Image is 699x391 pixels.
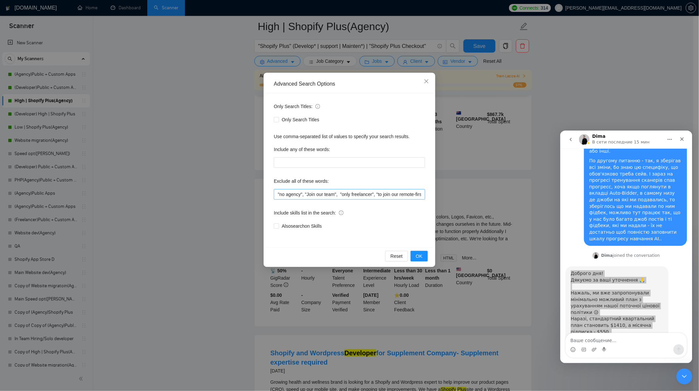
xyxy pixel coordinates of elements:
[32,122,39,128] img: Profile image for Dima
[6,203,127,214] textarea: Ваше сообщение...
[677,369,692,384] iframe: Intercom live chat
[424,79,429,84] span: close
[29,27,122,111] div: По другому питанню - так, я зберігав всі зміни, бо знаю цю специфіку, що обов'язково треба сейв. ...
[274,144,330,155] label: Include any of these words:
[41,123,53,127] b: Dima
[274,133,425,140] div: Use comma-separated list of values to specify your search results.
[418,73,435,91] button: Close
[560,131,692,363] iframe: Intercom live chat
[31,216,37,222] button: Добавить вложение
[274,80,425,88] div: Advanced Search Options
[385,251,408,261] button: Reset
[411,251,428,261] button: OK
[274,176,329,186] label: Exclude all of these words:
[390,253,403,260] span: Reset
[21,216,26,222] button: Средство выбора GIF-файла
[5,121,127,136] div: Dima говорит…
[5,136,127,307] div: Dima говорит…
[11,140,103,289] div: Доброго дня! Дякуємо за ваші уточнення 🙏 ​ Нажаль, ми вже запропонували мінімально можливий план ...
[416,253,423,260] span: OK
[41,122,99,128] div: joined the conversation
[274,103,320,110] span: Only Search Titles:
[279,222,324,230] span: Also search on Skills
[274,209,344,216] span: Include skills list in the search:
[279,116,322,123] span: Only Search Titles
[113,214,124,224] button: Отправить сообщение…
[10,216,16,222] button: Средство выбора эмодзи
[339,211,344,215] span: info-circle
[5,136,108,293] div: Доброго дня!Дякуємо за ваші уточнення 🙏​Нажаль, ми вже запропонували мінімально можливий план з у...
[42,216,47,222] button: Start recording
[315,104,320,109] span: info-circle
